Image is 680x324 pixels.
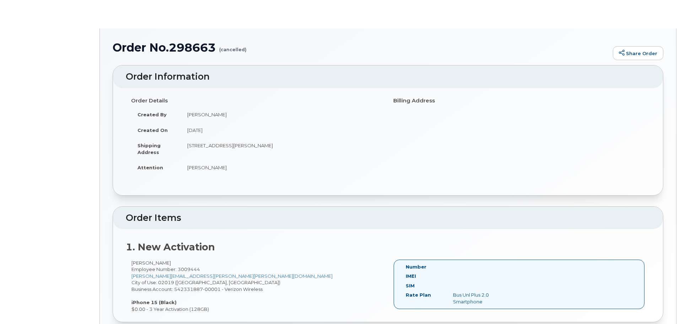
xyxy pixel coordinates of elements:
span: Employee Number: 3009444 [131,266,200,272]
label: Number [406,264,426,270]
small: (cancelled) [219,41,247,52]
td: [STREET_ADDRESS][PERSON_NAME] [181,138,383,160]
td: [PERSON_NAME] [181,107,383,122]
h4: Billing Address [393,98,645,104]
h2: Order Information [126,72,650,82]
label: IMEI [406,273,416,280]
strong: iPhone 15 (Black) [131,299,177,305]
label: Rate Plan [406,292,431,298]
td: [PERSON_NAME] [181,160,383,175]
a: [PERSON_NAME][EMAIL_ADDRESS][PERSON_NAME][PERSON_NAME][DOMAIN_NAME] [131,273,333,279]
div: [PERSON_NAME] City of Use: 02019 ([GEOGRAPHIC_DATA], [GEOGRAPHIC_DATA]) Business Account: 5423318... [126,260,388,313]
h1: Order No.298663 [113,41,609,54]
strong: Created By [137,112,167,117]
strong: Created On [137,127,168,133]
h4: Order Details [131,98,383,104]
strong: Shipping Address [137,143,161,155]
a: Share Order [613,46,663,60]
h2: Order Items [126,213,650,223]
strong: 1. New Activation [126,241,215,253]
label: SIM [406,282,415,289]
td: [DATE] [181,122,383,138]
strong: Attention [137,165,163,170]
div: Bus Unl Plus 2.0 Smartphone [448,292,514,305]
